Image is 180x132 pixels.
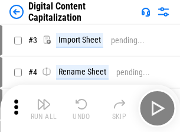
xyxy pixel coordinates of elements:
img: Back [9,5,24,19]
div: pending... [111,36,145,45]
span: # 3 [28,36,37,45]
img: Support [141,7,150,17]
div: Digital Content Capitalization [28,1,136,23]
div: pending... [116,68,150,77]
div: Import Sheet [56,33,103,47]
img: Settings menu [156,5,171,19]
span: # 4 [28,67,37,77]
div: Rename Sheet [56,65,109,79]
